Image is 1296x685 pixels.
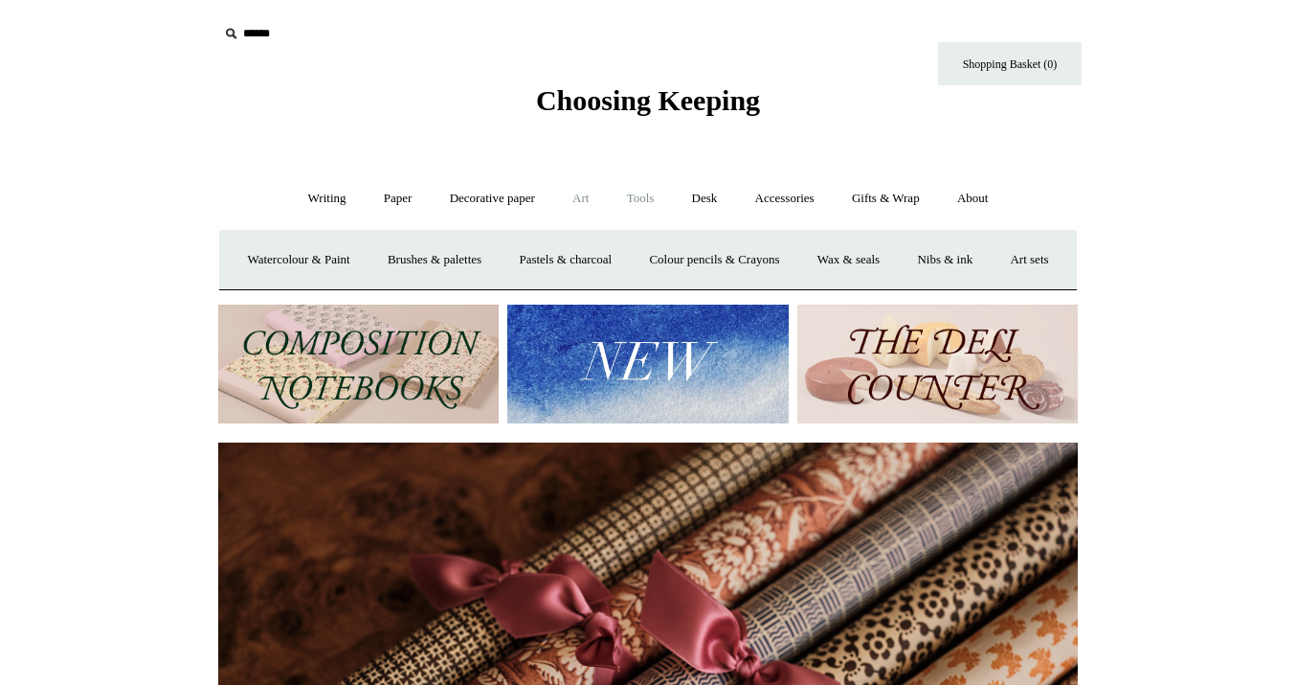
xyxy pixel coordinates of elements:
[536,84,760,116] span: Choosing Keeping
[835,173,937,224] a: Gifts & Wrap
[433,173,552,224] a: Decorative paper
[610,173,672,224] a: Tools
[230,235,367,285] a: Watercolour & Paint
[370,235,499,285] a: Brushes & palettes
[938,42,1082,85] a: Shopping Basket (0)
[507,305,788,424] img: New.jpg__PID:f73bdf93-380a-4a35-bcfe-7823039498e1
[900,235,990,285] a: Nibs & ink
[797,305,1078,424] img: The Deli Counter
[502,235,629,285] a: Pastels & charcoal
[993,235,1065,285] a: Art sets
[291,173,364,224] a: Writing
[940,173,1006,224] a: About
[555,173,606,224] a: Art
[536,100,760,113] a: Choosing Keeping
[675,173,735,224] a: Desk
[367,173,430,224] a: Paper
[800,235,897,285] a: Wax & seals
[218,305,499,424] img: 202302 Composition ledgers.jpg__PID:69722ee6-fa44-49dd-a067-31375e5d54ec
[738,173,832,224] a: Accessories
[632,235,796,285] a: Colour pencils & Crayons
